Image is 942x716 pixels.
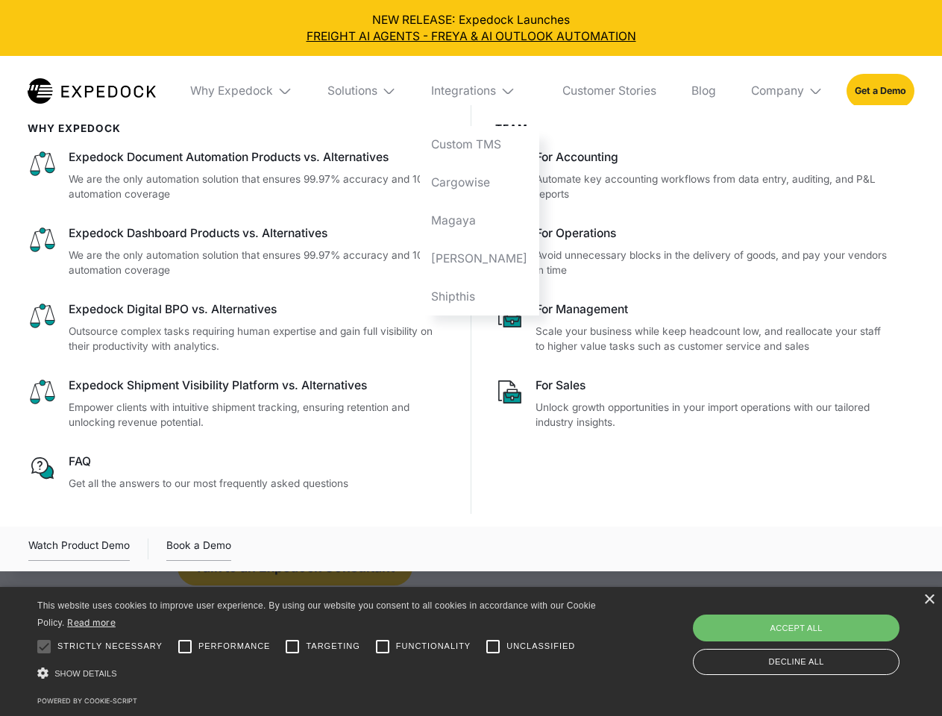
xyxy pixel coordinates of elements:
p: Unlock growth opportunities in your import operations with our tailored industry insights. [536,400,891,430]
div: For Accounting [536,149,891,166]
div: Why Expedock [190,84,273,98]
a: Blog [679,56,727,126]
a: Magaya [420,201,539,239]
a: Powered by cookie-script [37,697,137,705]
p: Get all the answers to our most frequently asked questions [69,476,448,492]
span: Targeting [306,640,359,653]
p: Outsource complex tasks requiring human expertise and gain full visibility on their productivity ... [69,324,448,354]
a: Read more [67,617,116,628]
p: We are the only automation solution that ensures 99.97% accuracy and 100% automation coverage [69,172,448,202]
a: open lightbox [28,537,130,561]
div: Show details [37,664,601,684]
iframe: Chat Widget [694,555,942,716]
span: Unclassified [506,640,575,653]
a: For ManagementScale your business while keep headcount low, and reallocate your staff to higher v... [495,301,891,354]
a: FREIGHT AI AGENTS - FREYA & AI OUTLOOK AUTOMATION [12,28,931,45]
span: Show details [54,669,117,678]
p: Automate key accounting workflows from data entry, auditing, and P&L reports [536,172,891,202]
a: Custom TMS [420,126,539,164]
a: Expedock Document Automation Products vs. AlternativesWe are the only automation solution that en... [28,149,448,202]
div: Expedock Document Automation Products vs. Alternatives [69,149,448,166]
a: Get a Demo [847,74,914,107]
p: Empower clients with intuitive shipment tracking, ensuring retention and unlocking revenue potent... [69,400,448,430]
div: Solutions [315,56,408,126]
a: For SalesUnlock growth opportunities in your import operations with our tailored industry insights. [495,377,891,430]
p: Scale your business while keep headcount low, and reallocate your staff to higher value tasks suc... [536,324,891,354]
span: Performance [198,640,271,653]
p: We are the only automation solution that ensures 99.97% accuracy and 100% automation coverage [69,248,448,278]
a: For AccountingAutomate key accounting workflows from data entry, auditing, and P&L reports [495,149,891,202]
div: Expedock Shipment Visibility Platform vs. Alternatives [69,377,448,394]
div: Company [739,56,835,126]
div: Solutions [327,84,377,98]
div: Why Expedock [179,56,304,126]
div: Team [495,122,891,134]
div: Expedock Digital BPO vs. Alternatives [69,301,448,318]
a: Cargowise [420,164,539,202]
a: Expedock Dashboard Products vs. AlternativesWe are the only automation solution that ensures 99.9... [28,225,448,278]
div: For Management [536,301,891,318]
div: For Operations [536,225,891,242]
div: NEW RELEASE: Expedock Launches [12,12,931,45]
div: WHy Expedock [28,122,448,134]
div: Integrations [420,56,539,126]
a: FAQGet all the answers to our most frequently asked questions [28,453,448,491]
a: [PERSON_NAME] [420,239,539,277]
nav: Integrations [420,126,539,315]
a: Shipthis [420,277,539,315]
div: For Sales [536,377,891,394]
div: Company [751,84,804,98]
a: For OperationsAvoid unnecessary blocks in the delivery of goods, and pay your vendors in time [495,225,891,278]
a: Customer Stories [550,56,668,126]
span: This website uses cookies to improve user experience. By using our website you consent to all coo... [37,600,596,628]
a: Expedock Digital BPO vs. AlternativesOutsource complex tasks requiring human expertise and gain f... [28,301,448,354]
a: Expedock Shipment Visibility Platform vs. AlternativesEmpower clients with intuitive shipment tra... [28,377,448,430]
div: FAQ [69,453,448,470]
div: Watch Product Demo [28,537,130,561]
span: Functionality [396,640,471,653]
div: Integrations [431,84,496,98]
a: Book a Demo [166,537,231,561]
div: Expedock Dashboard Products vs. Alternatives [69,225,448,242]
p: Avoid unnecessary blocks in the delivery of goods, and pay your vendors in time [536,248,891,278]
span: Strictly necessary [57,640,163,653]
